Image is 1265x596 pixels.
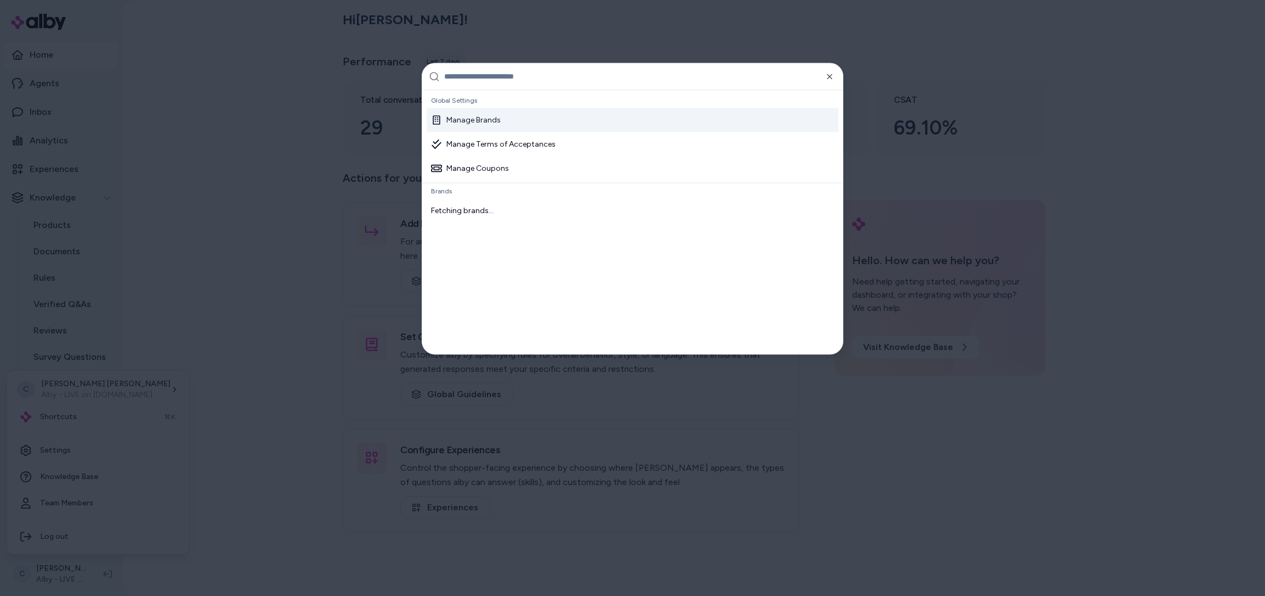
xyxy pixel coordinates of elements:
[431,138,556,149] div: Manage Terms of Acceptances
[431,114,501,125] div: Manage Brands
[422,90,843,354] div: Suggestions
[427,183,838,198] div: Brands
[427,198,838,222] div: Fetching brands...
[427,92,838,108] div: Global Settings
[431,163,509,174] div: Manage Coupons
